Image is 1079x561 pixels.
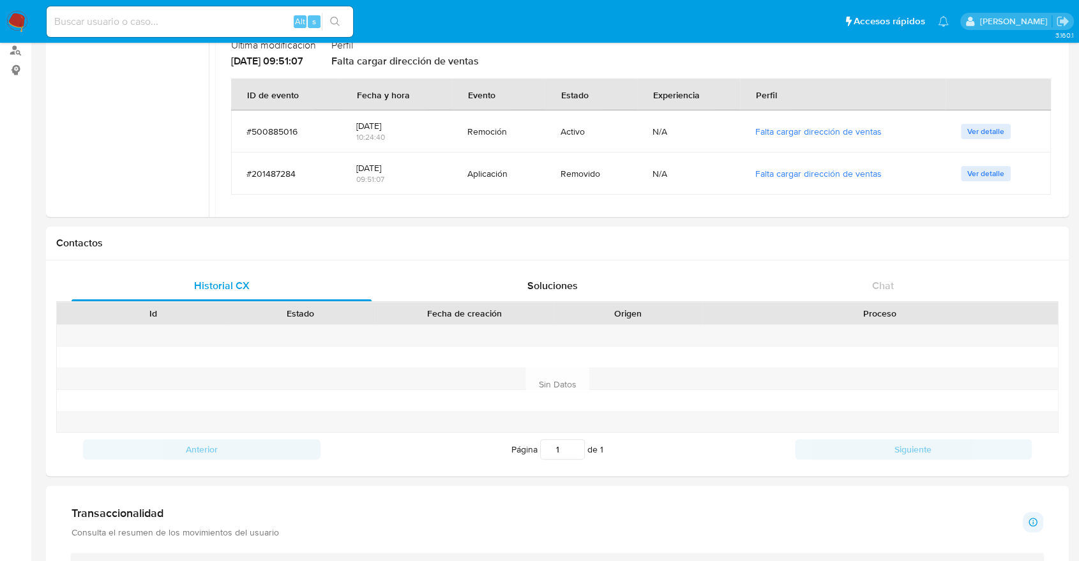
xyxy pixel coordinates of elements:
[1056,15,1069,28] a: Salir
[854,15,925,28] span: Accesos rápidos
[938,16,949,27] a: Notificaciones
[194,278,250,293] span: Historial CX
[236,307,365,320] div: Estado
[563,307,693,320] div: Origen
[795,439,1032,460] button: Siguiente
[1055,30,1073,40] span: 3.160.1
[872,278,894,293] span: Chat
[83,439,321,460] button: Anterior
[383,307,545,320] div: Fecha de creación
[88,307,218,320] div: Id
[979,15,1052,27] p: juan.tosini@mercadolibre.com
[295,15,305,27] span: Alt
[322,13,348,31] button: search-icon
[600,443,603,456] span: 1
[56,237,1059,250] h1: Contactos
[527,278,578,293] span: Soluciones
[711,307,1049,320] div: Proceso
[312,15,316,27] span: s
[47,13,353,30] input: Buscar usuario o caso...
[511,439,603,460] span: Página de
